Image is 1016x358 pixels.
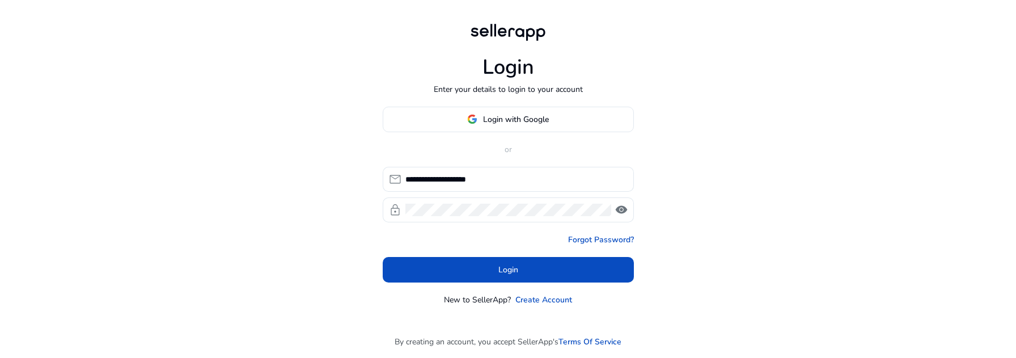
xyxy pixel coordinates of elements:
[444,294,511,306] p: New to SellerApp?
[615,203,628,217] span: visibility
[383,107,634,132] button: Login with Google
[388,203,402,217] span: lock
[467,114,477,124] img: google-logo.svg
[568,234,634,246] a: Forgot Password?
[483,113,549,125] span: Login with Google
[558,336,621,348] a: Terms Of Service
[434,83,583,95] p: Enter your details to login to your account
[383,144,634,155] p: or
[388,172,402,186] span: mail
[482,55,534,79] h1: Login
[383,257,634,283] button: Login
[515,294,572,306] a: Create Account
[498,264,518,276] span: Login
